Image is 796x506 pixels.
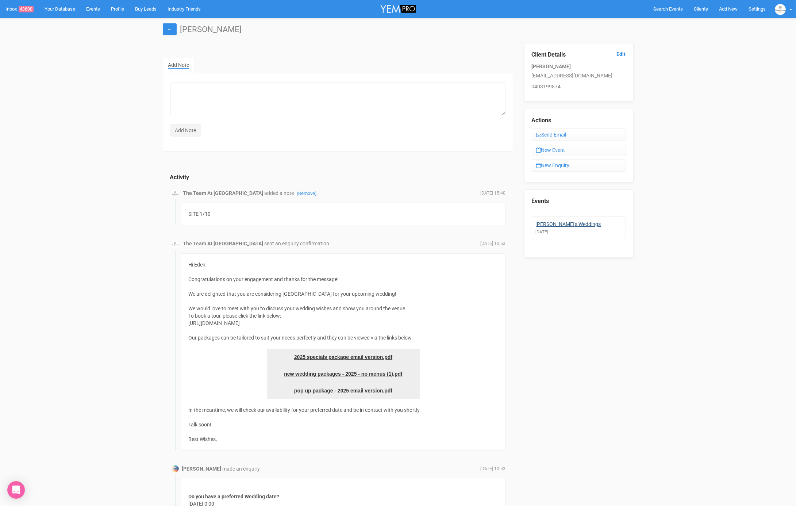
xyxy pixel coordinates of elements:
input: Add Note [170,124,201,137]
a: ← [163,23,177,35]
strong: Do you have a preferred Wedding date? [189,494,280,499]
span: [DATE] 10:53 [481,241,506,247]
legend: Events [532,197,626,206]
span: Add New [719,6,738,12]
legend: Activity [170,173,207,182]
a: pop up package - 2025 email version.pdf [267,382,420,399]
div: SITE 1/10 [181,203,506,225]
span: added a note [265,190,317,196]
span: [DATE] 15:40 [481,190,506,196]
p: [EMAIL_ADDRESS][DOMAIN_NAME] [532,72,626,79]
a: Add Note [163,58,195,73]
span: Clients [694,6,708,12]
span: made an enquiry [223,466,260,472]
img: BGLogo.jpg [172,190,179,197]
div: Hi Eden, Congratulations on your engagement and thanks for the message! We are delighted that you... [181,253,506,451]
img: BGLogo.jpg [172,241,179,248]
a: Edit [617,51,626,58]
a: 2025 specials package email version.pdf [267,349,420,365]
span: [DATE] 10:53 [481,466,506,472]
span: 43600 [19,6,34,12]
a: new wedding packages - 2025 - no menus (1).pdf [267,365,420,382]
h1: [PERSON_NAME] [163,25,634,34]
small: [DATE] [536,229,549,234]
div: Open Intercom Messenger [7,481,25,499]
span: sent an enquiry confirmation [265,241,330,246]
a: (Remove) [297,191,317,196]
a: Send Email [532,129,626,141]
a: [PERSON_NAME]'s Weddings [536,221,601,227]
legend: Client Details [532,51,626,59]
img: Profile Image [172,465,179,472]
strong: The Team At [GEOGRAPHIC_DATA] [183,190,264,196]
legend: Actions [532,116,626,125]
img: BGLogo.jpg [775,4,786,15]
a: New Event [532,144,626,156]
strong: [PERSON_NAME] [532,64,571,69]
a: New Enquiry [532,159,626,172]
p: 0403199874 [532,83,626,90]
span: Search Events [653,6,683,12]
strong: [PERSON_NAME] [182,466,222,472]
strong: The Team At [GEOGRAPHIC_DATA] [183,241,264,246]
